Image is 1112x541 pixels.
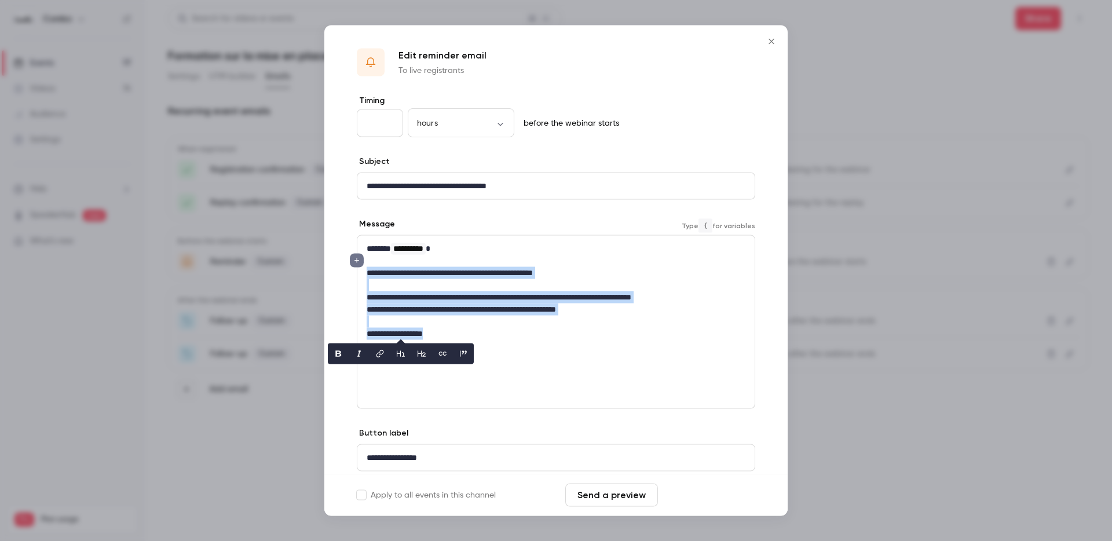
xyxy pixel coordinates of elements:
[408,117,514,129] div: hours
[698,218,712,232] code: {
[398,49,487,63] p: Edit reminder email
[760,30,783,53] button: Close
[682,218,755,232] span: Type for variables
[357,489,496,501] label: Apply to all events in this channel
[357,218,395,230] label: Message
[663,484,755,507] button: Save changes
[371,345,389,363] button: link
[329,345,348,363] button: bold
[519,118,619,129] p: before the webinar starts
[357,95,755,107] label: Timing
[357,156,390,167] label: Subject
[357,236,755,347] div: editor
[357,427,408,439] label: Button label
[357,173,755,199] div: editor
[350,345,368,363] button: italic
[454,345,473,363] button: blockquote
[357,445,755,471] div: editor
[565,484,658,507] button: Send a preview
[398,65,487,76] p: To live registrants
